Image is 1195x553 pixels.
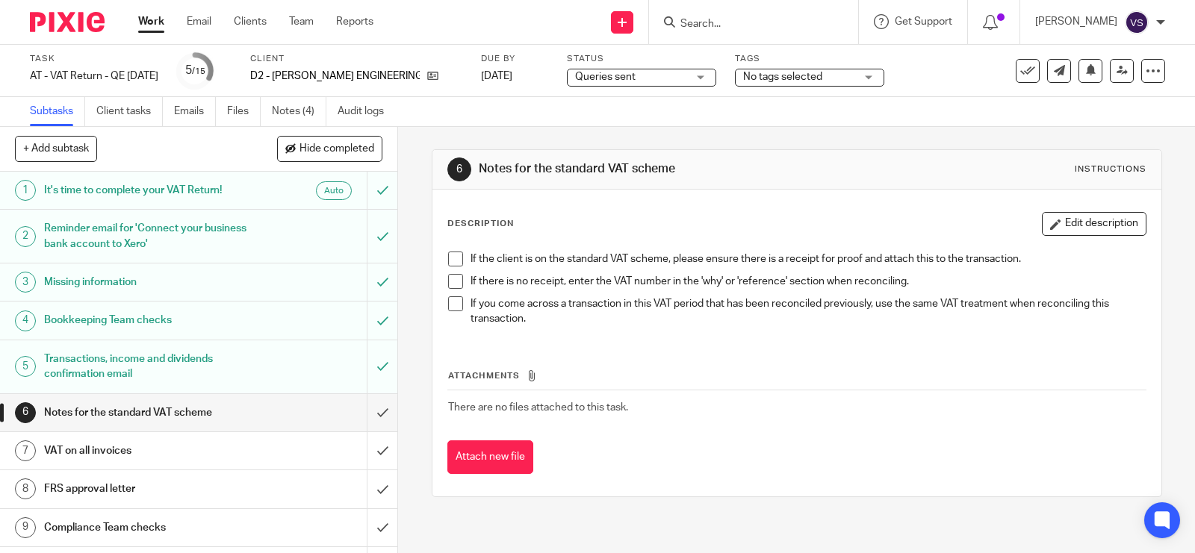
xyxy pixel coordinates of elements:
span: Queries sent [575,72,636,82]
a: Work [138,14,164,29]
input: Search [679,18,813,31]
div: Auto [316,181,352,200]
div: 6 [15,402,36,423]
label: Due by [481,53,548,65]
button: Attach new file [447,440,533,474]
div: 5 [185,62,205,79]
a: Emails [174,97,216,126]
div: Instructions [1075,163,1146,175]
div: 8 [15,478,36,499]
div: 6 [447,157,471,181]
a: Email [187,14,211,29]
label: Status [567,53,716,65]
p: If the client is on the standard VAT scheme, please ensure there is a receipt for proof and attac... [471,251,1146,266]
button: + Add subtask [15,136,97,161]
div: 2 [15,226,36,247]
a: Notes (4) [272,97,326,126]
img: Pixie [30,12,105,32]
a: Subtasks [30,97,85,126]
h1: Missing information [44,271,249,293]
p: [PERSON_NAME] [1035,14,1117,29]
span: Attachments [448,372,520,380]
span: Get Support [895,16,952,27]
div: 9 [15,517,36,538]
h1: Transactions, income and dividends confirmation email [44,348,249,386]
span: There are no files attached to this task. [448,402,628,413]
div: 5 [15,356,36,377]
label: Task [30,53,158,65]
button: Hide completed [277,136,382,161]
div: 1 [15,180,36,201]
h1: Compliance Team checks [44,516,249,539]
label: Tags [735,53,884,65]
a: Clients [234,14,267,29]
div: 7 [15,440,36,461]
span: No tags selected [743,72,822,82]
small: /15 [192,67,205,75]
div: AT - VAT Return - QE [DATE] [30,69,158,84]
div: 4 [15,310,36,331]
a: Team [289,14,314,29]
p: If there is no receipt, enter the VAT number in the 'why' or 'reference' section when reconciling. [471,274,1146,289]
p: D2 - [PERSON_NAME] ENGINEERING LTD [250,69,420,84]
p: If you come across a transaction in this VAT period that has been reconciled previously, use the ... [471,296,1146,327]
button: Edit description [1042,212,1146,236]
p: Description [447,218,514,230]
span: [DATE] [481,71,512,81]
div: 3 [15,272,36,293]
h1: FRS approval letter [44,478,249,500]
a: Client tasks [96,97,163,126]
h1: VAT on all invoices [44,440,249,462]
span: Hide completed [299,143,374,155]
h1: It's time to complete your VAT Return! [44,179,249,201]
div: AT - VAT Return - QE 31-08-2025 [30,69,158,84]
h1: Notes for the standard VAT scheme [44,402,249,424]
a: Files [227,97,261,126]
h1: Bookkeeping Team checks [44,309,249,331]
h1: Notes for the standard VAT scheme [479,161,828,177]
a: Reports [336,14,373,29]
h1: Reminder email for 'Connect your business bank account to Xero' [44,217,249,255]
label: Client [250,53,462,65]
a: Audit logs [338,97,395,126]
img: svg%3E [1125,10,1149,34]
